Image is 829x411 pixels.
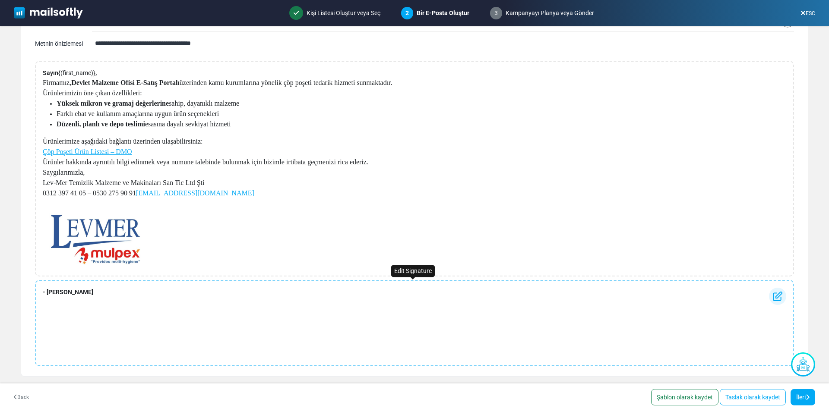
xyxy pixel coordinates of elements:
[14,393,29,401] a: Back
[43,69,392,78] p: {(first_name)}
[791,352,815,376] img: Yapay Zeka Asistanı
[43,148,132,155] a: Çöp Poşeti Ürün Listesi – DMO
[57,120,145,128] span: Düzenli, planlı ve depo teslimi
[14,7,83,19] img: mailsoftly_white_logo.svg
[43,69,58,76] strong: Sayın
[43,79,392,86] span: Firmamız, üzerinden kamu kurumlarına yönelik çöp poşeti tedarik hizmeti sunmaktadır.
[43,169,85,176] span: Saygılarımızla,
[43,138,203,145] span: Ürünlerimize aşağıdaki bağlantı üzerinden ulaşabilirsiniz:
[169,100,239,107] span: sahip, dayanıklı malzeme
[95,69,97,76] strong: ,
[791,389,815,405] a: İleri
[43,158,368,166] span: Ürünler hakkında ayrıntılı bilgi edinmek veya numune talebinde bulunmak için bizimle irtibata geç...
[651,389,718,405] a: Şablon olarak kaydet
[35,39,79,48] div: Metnin önizlemesi
[71,79,180,86] b: Devlet Malzeme Ofisi E-Satış Portalı
[43,289,93,295] b: - [PERSON_NAME]
[490,7,502,19] span: 3
[43,179,205,186] span: Lev-Mer Temizlik Malzeme ve Makinaları San Tic Ltd Şti
[145,120,231,128] span: esasına dayalı sevkiyat hizmeti
[391,265,435,277] div: Edit Signature
[720,389,786,405] a: Taslak olarak kaydet
[405,9,409,16] span: 2
[43,209,142,265] img: b96965aee82ac4e3645ddd7c99d97414.jpg
[43,89,142,97] span: Ürünlerimizin öne çıkan özellikleri:
[57,110,219,117] span: Farklı ebat ve kullanım amaçlarına uygun ürün seçenekleri
[801,10,815,16] a: ESC
[43,189,136,197] span: 0312 397 41 05 – 0530 275 90 91
[136,190,254,197] a: [EMAIL_ADDRESS][DOMAIN_NAME]
[136,189,254,197] span: [EMAIL_ADDRESS][DOMAIN_NAME]
[57,100,169,107] span: Yüksek mikron ve gramaj değerlerine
